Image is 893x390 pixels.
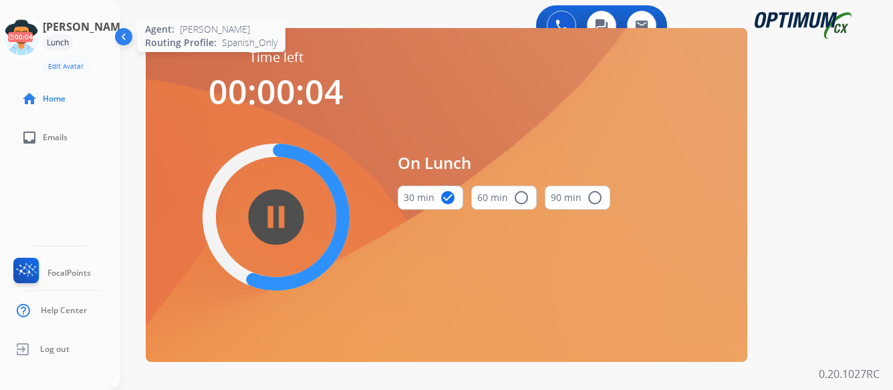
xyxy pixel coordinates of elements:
[587,190,603,206] mat-icon: radio_button_unchecked
[180,23,250,36] span: [PERSON_NAME]
[268,209,284,225] mat-icon: pause_circle_filled
[145,23,174,36] span: Agent:
[471,186,537,210] button: 60 min
[11,258,91,288] a: FocalPoints
[43,93,66,104] span: Home
[145,36,217,49] span: Routing Profile:
[21,91,37,107] mat-icon: home
[440,190,456,206] mat-icon: check_circle
[43,132,68,143] span: Emails
[398,186,463,210] button: 30 min
[40,344,70,355] span: Log out
[545,186,610,210] button: 90 min
[43,59,89,74] button: Edit Avatar
[513,190,529,206] mat-icon: radio_button_unchecked
[249,48,303,67] span: Time left
[209,69,344,114] span: 00:00:04
[41,305,87,316] span: Help Center
[47,268,91,278] span: FocalPoints
[21,130,37,146] mat-icon: inbox
[43,19,130,35] h3: [PERSON_NAME]
[819,366,880,382] p: 0.20.1027RC
[222,36,277,49] span: Spanish_Only
[43,35,73,51] div: Lunch
[398,151,610,175] span: On Lunch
